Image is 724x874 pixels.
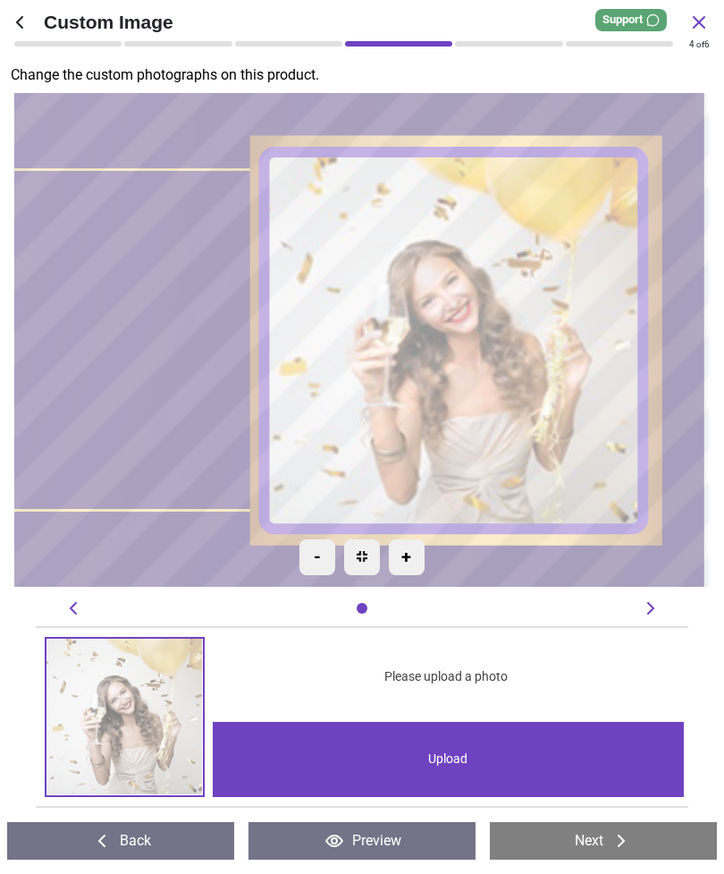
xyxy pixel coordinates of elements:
span: Custom Image [44,9,688,35]
button: Back [7,822,234,860]
div: of 6 [689,38,710,51]
div: + [389,539,425,575]
span: 4 [689,39,695,49]
button: Preview [248,822,476,860]
button: Next [490,822,717,860]
div: Support [595,9,667,31]
img: recenter [357,551,367,562]
span: Please upload a photo [384,668,508,686]
div: - [299,539,335,575]
p: Change the custom photographs on this product. [11,65,724,85]
div: Upload [213,722,685,797]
